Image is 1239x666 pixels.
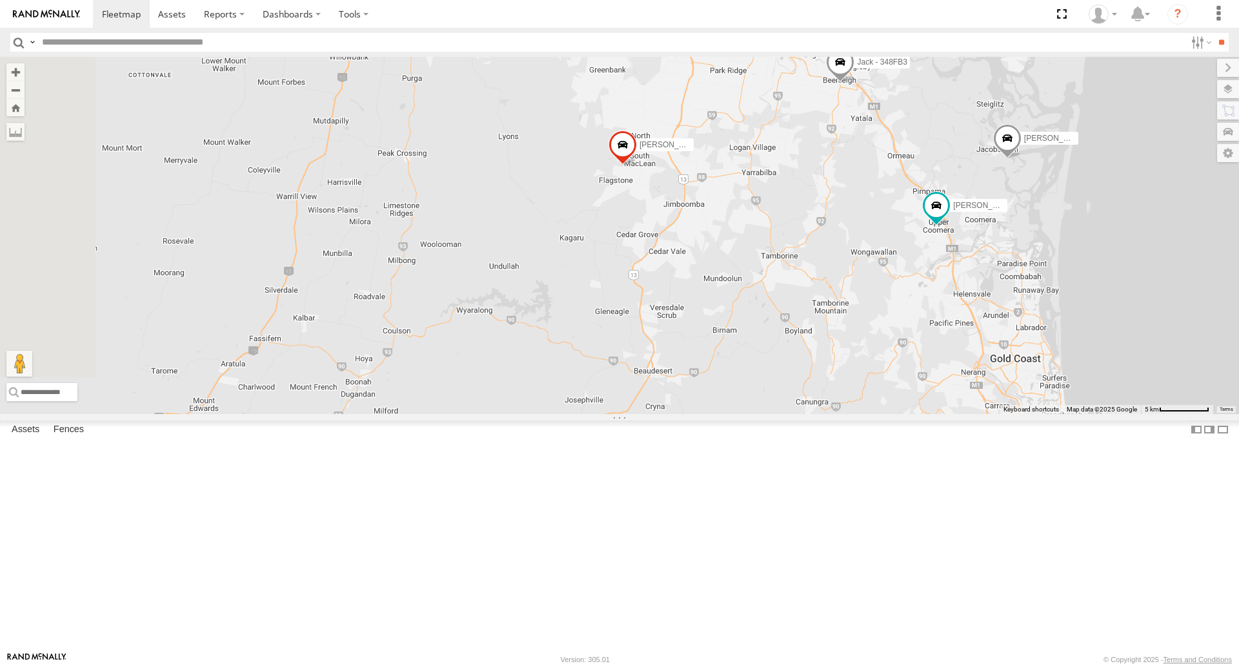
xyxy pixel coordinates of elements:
label: Measure [6,123,25,141]
label: Dock Summary Table to the Right [1203,421,1216,439]
span: Jack - 348FB3 [857,57,907,67]
button: Drag Pegman onto the map to open Street View [6,351,32,377]
img: rand-logo.svg [13,10,80,19]
label: Search Query [27,33,37,52]
label: Map Settings [1217,144,1239,162]
label: Dock Summary Table to the Left [1190,421,1203,439]
button: Zoom Home [6,99,25,116]
a: Terms [1220,406,1233,411]
div: Version: 305.01 [561,656,610,663]
label: Fences [47,421,90,439]
label: Search Filter Options [1186,33,1214,52]
a: Terms and Conditions [1163,656,1232,663]
span: [PERSON_NAME] - 842JY2 [953,202,1050,211]
div: © Copyright 2025 - [1103,656,1232,663]
label: Hide Summary Table [1216,421,1229,439]
span: [PERSON_NAME] 366JK9 - Corolla Hatch [640,141,785,150]
span: Map data ©2025 Google [1067,406,1137,413]
label: Assets [5,421,46,439]
span: 5 km [1145,406,1159,413]
i: ? [1167,4,1188,25]
button: Keyboard shortcuts [1003,405,1059,414]
button: Map Scale: 5 km per 74 pixels [1141,405,1213,414]
button: Zoom out [6,81,25,99]
span: [PERSON_NAME] - 347FB3 [1024,134,1122,143]
div: Marco DiBenedetto [1084,5,1122,24]
a: Visit our Website [7,653,66,666]
button: Zoom in [6,63,25,81]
